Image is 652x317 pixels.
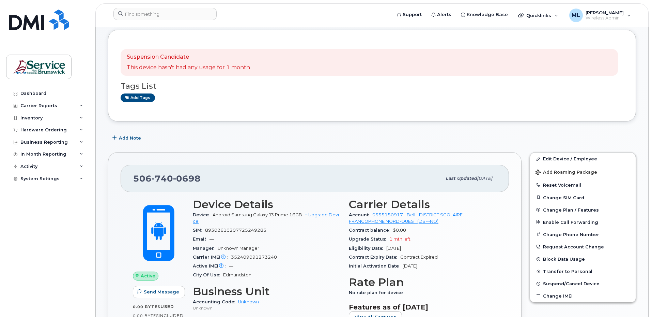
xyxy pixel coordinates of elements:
span: Contract Expiry Date [349,255,400,260]
p: This device hasn't had any usage for 1 month [127,64,250,72]
button: Request Account Change [530,241,636,253]
h3: Tags List [121,82,623,90]
span: Contract balance [349,228,393,233]
span: Support [403,11,422,18]
button: Suspend/Cancel Device [530,277,636,290]
p: Unknown [193,305,341,311]
span: City Of Use [193,272,223,277]
span: Initial Activation Date [349,263,403,269]
h3: Business Unit [193,285,341,298]
span: Quicklinks [526,13,551,18]
span: 89302610207725249285 [205,228,266,233]
span: [DATE] [477,176,492,181]
a: Unknown [238,299,259,304]
span: Enable Call Forwarding [543,219,598,225]
span: — [209,236,214,242]
button: Block Data Usage [530,253,636,265]
span: Contract Expired [400,255,438,260]
a: Add tags [121,93,155,102]
a: Edit Device / Employee [530,153,636,165]
span: 0.00 Bytes [133,304,160,309]
span: [DATE] [386,246,401,251]
span: Active IMEI [193,263,229,269]
button: Transfer to Personal [530,265,636,277]
span: Add Roaming Package [535,170,597,176]
button: Change Plan / Features [530,204,636,216]
span: 506 [133,173,201,184]
span: Carrier IMEI [193,255,231,260]
button: Send Message [133,286,185,298]
span: Manager [193,246,218,251]
input: Find something... [113,8,217,20]
span: Email [193,236,209,242]
button: Reset Voicemail [530,179,636,191]
button: Change SIM Card [530,191,636,204]
h3: Device Details [193,198,341,211]
button: Add Note [108,132,147,144]
a: 0555150917 - Bell - DISTRICT SCOLAIRE FRANCOPHONE NORD-OUEST (DSF-NO) [349,212,463,224]
span: Change Plan / Features [543,207,599,212]
span: 740 [152,173,173,184]
div: Marc-Andre Laforge [564,9,636,22]
button: Change IMEI [530,290,636,302]
span: [DATE] [403,263,417,269]
button: Add Roaming Package [530,165,636,179]
span: Account [349,212,372,217]
span: 0698 [173,173,201,184]
span: Edmundston [223,272,251,277]
span: Last updated [446,176,477,181]
span: Wireless Admin [586,15,624,21]
span: [PERSON_NAME] [586,10,624,15]
a: Alerts [426,8,456,21]
span: SIM [193,228,205,233]
div: Quicklinks [513,9,563,22]
h3: Rate Plan [349,276,497,288]
a: + Upgrade Device [193,212,339,224]
span: Device [193,212,213,217]
span: Upgrade Status [349,236,389,242]
span: Android Samsung Galaxy J3 Prime 16GB [213,212,302,217]
span: Suspend/Cancel Device [543,281,600,286]
p: Suspension Candidate [127,53,250,61]
span: Eligibility Date [349,246,386,251]
h3: Carrier Details [349,198,497,211]
span: Send Message [144,289,179,295]
h3: Features as of [DATE] [349,303,497,311]
span: $0.00 [393,228,406,233]
span: Add Note [119,135,141,141]
span: used [160,304,174,309]
span: Unknown Manager [218,246,259,251]
span: Accounting Code [193,299,238,304]
span: ML [572,11,580,19]
span: Active [141,273,155,279]
span: Alerts [437,11,451,18]
button: Enable Call Forwarding [530,216,636,228]
span: 352409091273240 [231,255,277,260]
a: Support [392,8,426,21]
button: Change Phone Number [530,228,636,241]
span: Knowledge Base [467,11,508,18]
a: Knowledge Base [456,8,513,21]
span: — [229,263,233,269]
span: No rate plan for device [349,290,407,295]
span: 1 mth left [389,236,410,242]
